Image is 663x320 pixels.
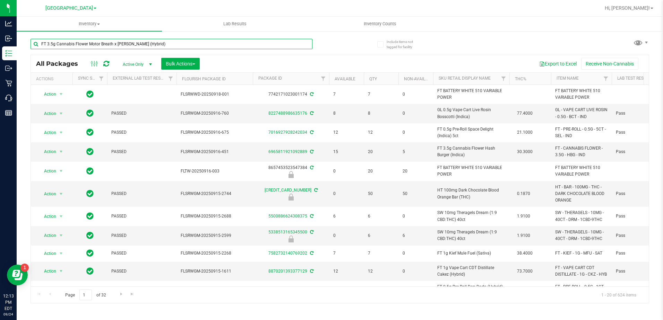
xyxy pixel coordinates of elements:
span: select [57,189,66,199]
span: PASSED [111,250,172,257]
span: Sync from Compliance System [309,165,313,170]
span: Inventory Counts [354,21,406,27]
span: FLSRWGM-20250916-675 [181,129,249,136]
span: 6 [403,232,429,239]
span: FT BATTERY WHITE 510 VARIABLE POWER [555,165,608,178]
input: 1 [79,290,92,300]
inline-svg: Outbound [5,65,12,72]
span: FT - VAPE CART CDT DISTILLATE - 1G - CKZ - HYB [555,265,608,278]
p: 12:13 PM EDT [3,293,14,312]
span: 0 [403,91,429,98]
span: 20 [368,168,394,175]
span: FT - PRE-ROLL - 0.5G - 5CT - SEL - IND [555,126,608,139]
span: All Packages [36,60,85,68]
a: 5500886624308375 [268,214,307,219]
span: In Sync [86,266,94,276]
span: 5 [403,149,429,155]
span: GL 0.5g Vape Cart Live Rosin Bosscotti (Indica) [437,107,505,120]
span: Action [38,286,57,295]
span: PASSED [111,149,172,155]
span: 8 [368,110,394,117]
span: 0 [333,168,360,175]
span: Sync from Compliance System [309,92,313,97]
span: 1.9100 [514,231,534,241]
a: Flourish Package ID [182,77,226,81]
span: 50 [368,190,394,197]
span: select [57,147,66,157]
span: Pass [616,213,660,220]
span: Action [38,147,57,157]
span: FT 3.5g Cannabis Flower Hash Burger (Indica) [437,145,505,158]
span: PASSED [111,110,172,117]
span: FT BATTERY WHITE 510 VARIABLE POWER [437,165,505,178]
span: 12 [333,129,360,136]
span: In Sync [86,127,94,137]
inline-svg: Inbound [5,35,12,42]
span: Include items not tagged for facility [387,39,421,50]
span: 1.9100 [514,211,534,221]
span: Pass [616,129,660,136]
span: FLSRWGM-20250915-2744 [181,190,249,197]
span: PASSED [111,232,172,239]
input: Search Package ID, Item Name, SKU, Lot or Part Number... [31,39,312,49]
div: 8657453523547384 [252,165,330,178]
span: FLTW-20250916-003 [181,168,249,175]
span: Sync from Compliance System [309,230,313,234]
span: 12 [368,129,394,136]
a: 8227488986635176 [268,111,307,116]
span: SW - THERAGELS - 10MG - 40CT - DRM - 1CBD-9THC [555,210,608,223]
span: FT BATTERY WHITE 510 VARIABLE POWER [555,88,608,101]
span: 7 [333,250,360,257]
span: Lab Results [214,21,256,27]
div: Newly Received [252,171,330,178]
span: PASSED [111,268,172,275]
a: Filter [96,73,107,85]
a: Lab Results [162,17,307,31]
span: 7 [368,91,394,98]
a: Sync Status [78,76,105,81]
a: Filter [165,73,176,85]
span: In Sync [86,89,94,99]
span: select [57,286,66,295]
span: 8 [333,110,360,117]
inline-svg: Retail [5,80,12,87]
span: 6 [368,213,394,220]
a: Filter [600,73,612,85]
span: FLSRWGM-20250915-1611 [181,268,249,275]
span: 20 [403,168,429,175]
a: External Lab Test Result [113,76,167,81]
span: 50 [403,190,429,197]
span: In Sync [86,231,94,240]
span: HT - BAR - 100MG - THC - DARK CHOCOLATE BLOOD ORANGE [555,184,608,204]
span: FT 0.5g Pre-Roll Don Dada (Hybrid) 1ct [437,284,505,297]
div: Actions [36,77,70,81]
a: THC% [515,77,526,81]
span: 12 [333,268,360,275]
span: Action [38,231,57,240]
a: Lab Test Result [617,76,650,81]
span: Sync from Compliance System [309,214,313,219]
button: Export to Excel [535,58,581,70]
a: 5338513165345500 [268,230,307,234]
div: Newly Received [252,235,330,242]
span: select [57,266,66,276]
iframe: Resource center [7,265,28,285]
span: In Sync [86,211,94,221]
a: Inventory [17,17,162,31]
span: In Sync [86,285,94,295]
span: FT - KIEF - 1G - MFU - SAT [555,250,608,257]
span: Action [38,189,57,199]
a: Item Name [557,76,579,81]
span: In Sync [86,108,94,118]
span: FLSRWGM-20250915-2599 [181,232,249,239]
span: select [57,109,66,118]
span: FLSRWGM-20250915-2688 [181,213,249,220]
span: Pass [616,149,660,155]
span: 0 [333,232,360,239]
span: Action [38,89,57,99]
div: Launch Hold [252,194,330,201]
span: In Sync [86,189,94,198]
a: Qty [369,77,377,81]
span: Action [38,109,57,118]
